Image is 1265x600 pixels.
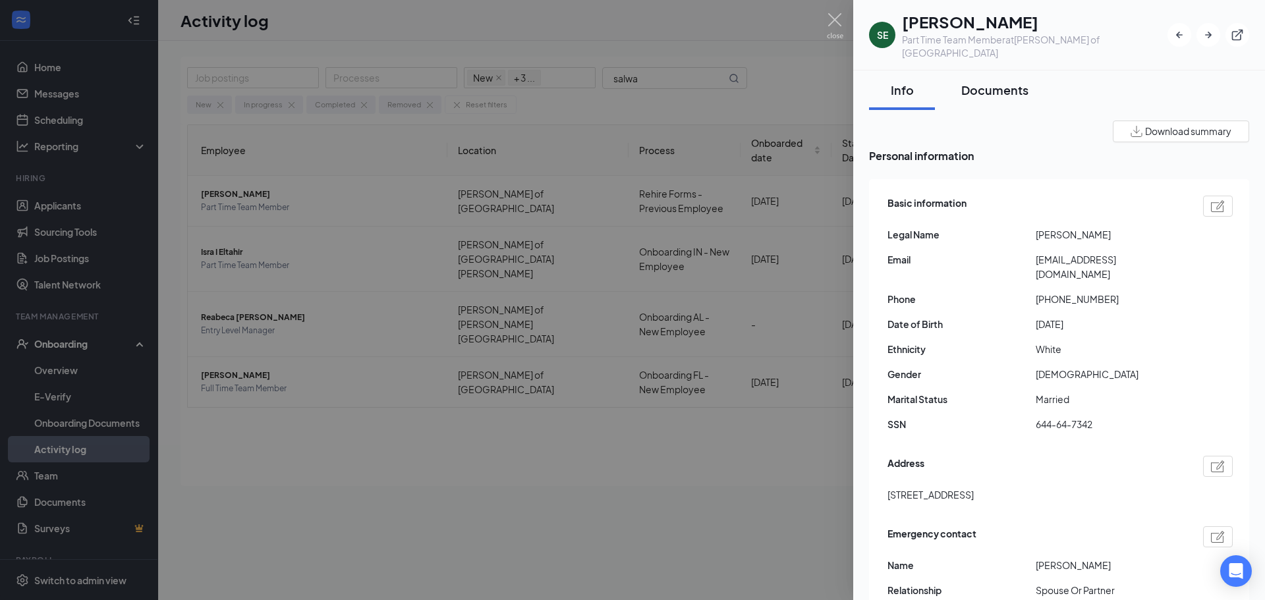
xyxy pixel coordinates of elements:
span: Marital Status [887,392,1036,406]
span: Address [887,456,924,477]
span: Personal information [869,148,1249,164]
span: 644-64-7342 [1036,417,1184,431]
span: Download summary [1145,124,1231,138]
span: Relationship [887,583,1036,597]
span: [PERSON_NAME] [1036,558,1184,572]
h1: [PERSON_NAME] [902,11,1167,33]
span: [DEMOGRAPHIC_DATA] [1036,367,1184,381]
span: Legal Name [887,227,1036,242]
span: Phone [887,292,1036,306]
div: Open Intercom Messenger [1220,555,1252,587]
span: [STREET_ADDRESS] [887,487,974,502]
button: ArrowRight [1196,23,1220,47]
span: White [1036,342,1184,356]
span: Date of Birth [887,317,1036,331]
span: Emergency contact [887,526,976,547]
span: Basic information [887,196,967,217]
div: SE [877,28,888,41]
div: Documents [961,82,1028,98]
svg: ExternalLink [1231,28,1244,41]
span: [PHONE_NUMBER] [1036,292,1184,306]
svg: ArrowRight [1202,28,1215,41]
span: [PERSON_NAME] [1036,227,1184,242]
button: ExternalLink [1225,23,1249,47]
div: Part Time Team Member at [PERSON_NAME] of [GEOGRAPHIC_DATA] [902,33,1167,59]
span: [EMAIL_ADDRESS][DOMAIN_NAME] [1036,252,1184,281]
span: [DATE] [1036,317,1184,331]
button: ArrowLeftNew [1167,23,1191,47]
span: Email [887,252,1036,267]
span: Gender [887,367,1036,381]
button: Download summary [1113,121,1249,142]
span: Married [1036,392,1184,406]
span: Ethnicity [887,342,1036,356]
span: SSN [887,417,1036,431]
svg: ArrowLeftNew [1173,28,1186,41]
span: Name [887,558,1036,572]
span: Spouse Or Partner [1036,583,1184,597]
div: Info [882,82,922,98]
